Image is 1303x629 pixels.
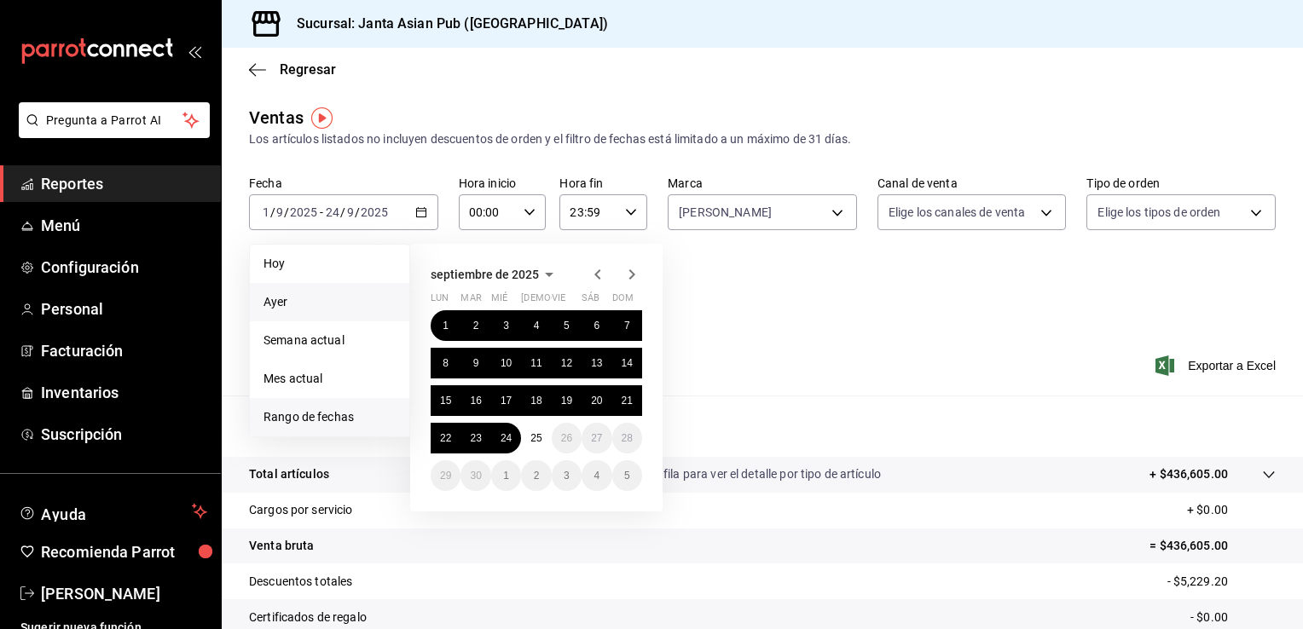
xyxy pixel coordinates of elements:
abbr: 29 de septiembre de 2025 [440,470,451,482]
input: -- [262,205,270,219]
span: [PERSON_NAME] [41,582,207,605]
abbr: 6 de septiembre de 2025 [594,320,599,332]
button: 13 de septiembre de 2025 [582,348,611,378]
abbr: 4 de septiembre de 2025 [534,320,540,332]
input: -- [325,205,340,219]
h3: Sucursal: Janta Asian Pub ([GEOGRAPHIC_DATA]) [283,14,608,34]
button: 15 de septiembre de 2025 [431,385,460,416]
span: Ayuda [41,501,185,522]
button: 1 de septiembre de 2025 [431,310,460,341]
span: Hoy [263,255,396,273]
button: 25 de septiembre de 2025 [521,423,551,453]
span: Suscripción [41,423,207,446]
span: Facturación [41,339,207,362]
abbr: 5 de octubre de 2025 [624,470,630,482]
input: ---- [360,205,389,219]
label: Fecha [249,177,438,189]
button: 3 de septiembre de 2025 [491,310,521,341]
abbr: 8 de septiembre de 2025 [443,357,449,369]
input: ---- [289,205,318,219]
abbr: 19 de septiembre de 2025 [561,395,572,407]
button: Regresar [249,61,336,78]
button: Tooltip marker [311,107,333,129]
span: septiembre de 2025 [431,268,539,281]
abbr: 17 de septiembre de 2025 [501,395,512,407]
button: open_drawer_menu [188,44,201,58]
button: 7 de septiembre de 2025 [612,310,642,341]
abbr: 4 de octubre de 2025 [594,470,599,482]
p: Total artículos [249,465,329,483]
span: Recomienda Parrot [41,540,207,563]
button: 24 de septiembre de 2025 [491,423,521,453]
abbr: 2 de octubre de 2025 [534,470,540,482]
a: Pregunta a Parrot AI [12,124,210,141]
button: 5 de septiembre de 2025 [552,310,582,341]
span: Elige los canales de venta [889,204,1025,221]
span: - [320,205,323,219]
abbr: domingo [612,292,634,310]
span: Reportes [41,172,207,195]
abbr: 18 de septiembre de 2025 [530,395,541,407]
button: 8 de septiembre de 2025 [431,348,460,378]
abbr: 15 de septiembre de 2025 [440,395,451,407]
abbr: sábado [582,292,599,310]
button: 9 de septiembre de 2025 [460,348,490,378]
button: 3 de octubre de 2025 [552,460,582,491]
abbr: 14 de septiembre de 2025 [622,357,633,369]
abbr: 26 de septiembre de 2025 [561,432,572,444]
p: + $436,605.00 [1150,465,1228,483]
p: Resumen [249,416,1276,436]
button: 16 de septiembre de 2025 [460,385,490,416]
span: Inventarios [41,381,207,404]
button: 14 de septiembre de 2025 [612,348,642,378]
p: Cargos por servicio [249,501,353,519]
span: Semana actual [263,332,396,349]
abbr: 3 de septiembre de 2025 [503,320,509,332]
abbr: 25 de septiembre de 2025 [530,432,541,444]
button: 28 de septiembre de 2025 [612,423,642,453]
abbr: 2 de septiembre de 2025 [473,320,479,332]
button: 6 de septiembre de 2025 [582,310,611,341]
label: Tipo de orden [1086,177,1276,189]
button: 11 de septiembre de 2025 [521,348,551,378]
button: 17 de septiembre de 2025 [491,385,521,416]
abbr: 30 de septiembre de 2025 [470,470,481,482]
button: 20 de septiembre de 2025 [582,385,611,416]
button: 4 de septiembre de 2025 [521,310,551,341]
button: 12 de septiembre de 2025 [552,348,582,378]
span: / [340,205,345,219]
span: Mes actual [263,370,396,388]
p: Certificados de regalo [249,609,367,626]
abbr: 1 de octubre de 2025 [503,470,509,482]
abbr: 24 de septiembre de 2025 [501,432,512,444]
button: 29 de septiembre de 2025 [431,460,460,491]
p: - $0.00 [1190,609,1276,626]
span: Pregunta a Parrot AI [46,112,183,130]
abbr: 21 de septiembre de 2025 [622,395,633,407]
abbr: 13 de septiembre de 2025 [591,357,602,369]
span: Exportar a Excel [1159,355,1276,376]
button: 27 de septiembre de 2025 [582,423,611,453]
button: 23 de septiembre de 2025 [460,423,490,453]
span: / [355,205,360,219]
input: -- [346,205,355,219]
p: Descuentos totales [249,573,352,591]
span: Elige los tipos de orden [1097,204,1220,221]
input: -- [275,205,284,219]
abbr: 9 de septiembre de 2025 [473,357,479,369]
abbr: 3 de octubre de 2025 [564,470,570,482]
button: 19 de septiembre de 2025 [552,385,582,416]
abbr: 22 de septiembre de 2025 [440,432,451,444]
abbr: 7 de septiembre de 2025 [624,320,630,332]
p: - $5,229.20 [1167,573,1276,591]
abbr: 12 de septiembre de 2025 [561,357,572,369]
button: 18 de septiembre de 2025 [521,385,551,416]
p: = $436,605.00 [1150,537,1276,555]
label: Canal de venta [877,177,1067,189]
button: 1 de octubre de 2025 [491,460,521,491]
abbr: viernes [552,292,565,310]
button: 10 de septiembre de 2025 [491,348,521,378]
div: Los artículos listados no incluyen descuentos de orden y el filtro de fechas está limitado a un m... [249,130,1276,148]
abbr: 20 de septiembre de 2025 [591,395,602,407]
button: 21 de septiembre de 2025 [612,385,642,416]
